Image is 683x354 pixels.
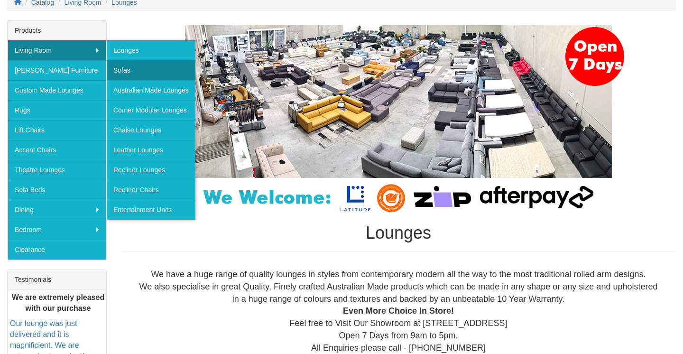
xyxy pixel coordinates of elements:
a: Chaise Lounges [106,120,195,140]
a: Bedroom [8,220,106,240]
a: Entertainment Units [106,200,195,220]
div: We have a huge range of quality lounges in styles from contemporary modern all the way to the mos... [129,269,668,354]
a: Corner Modular Lounges [106,100,195,120]
a: Rugs [8,100,106,120]
a: Lounges [106,40,195,60]
a: Recliner Lounges [106,160,195,180]
h1: Lounges [121,224,676,242]
a: Australian Made Lounges [106,80,195,100]
a: Leather Lounges [106,140,195,160]
a: Lift Chairs [8,120,106,140]
a: Accent Chairs [8,140,106,160]
div: Products [8,21,106,40]
a: Clearance [8,240,106,260]
b: Even More Choice In Store! [343,306,454,316]
a: Dining [8,200,106,220]
div: Testimonials [8,270,106,289]
a: Sofas [106,60,195,80]
a: Living Room [8,40,106,60]
a: [PERSON_NAME] Furniture [8,60,106,80]
a: Custom Made Lounges [8,80,106,100]
a: Sofa Beds [8,180,106,200]
a: Recliner Chairs [106,180,195,200]
b: We are extremely pleased with our purchase [12,293,104,312]
img: Lounges [161,25,636,214]
a: Theatre Lounges [8,160,106,180]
